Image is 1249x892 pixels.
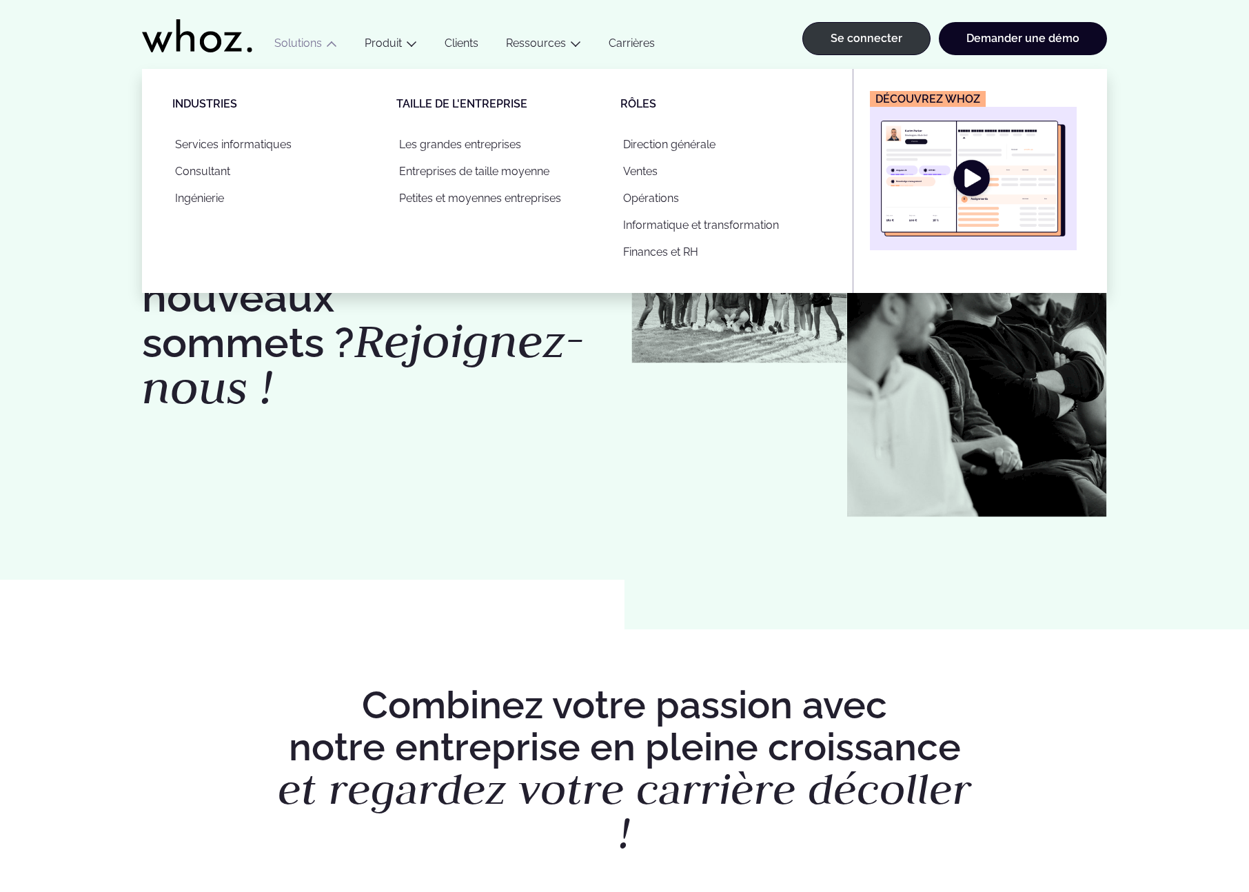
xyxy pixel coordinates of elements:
a: Les grandes entreprises [396,131,604,158]
font: Clients [445,37,478,50]
font: Carrières [609,37,655,50]
a: Entreprises de taille moyenne [396,158,604,185]
font: Les grandes entreprises [399,138,521,151]
img: Whozzies-Équipe-Revenus [631,179,847,363]
font: Informatique et transformation [623,219,779,232]
font: Direction générale [623,138,715,151]
font: Entreprises de taille moyenne [399,165,549,178]
a: Finances et RH [620,239,828,265]
font: Combinez votre passion avec [362,682,887,727]
font: Rôles [620,97,656,110]
button: Produit [351,37,431,55]
font: Se connecter [831,32,902,45]
button: Ressources [492,37,595,55]
font: Rejoignez-nous ! [142,310,585,418]
a: Ressources [506,37,566,50]
button: Solutions [261,37,351,55]
a: Demander une démo [939,22,1107,55]
a: Se connecter [802,22,931,55]
font: Taille de l'entreprise [396,97,527,110]
a: Carrières [595,37,669,55]
a: Ingénierie [172,185,380,212]
font: Services informatiques [175,138,292,151]
a: Consultant [172,158,380,185]
a: Découvrez Whoz [870,91,1077,250]
font: Industries [172,97,237,110]
font: Demander une démo [966,32,1079,45]
a: Petites et moyennes entreprises [396,185,604,212]
font: Ingénierie [175,192,224,205]
a: Opérations [620,185,828,212]
font: et regardez votre carrière décoller ! [278,761,971,861]
font: Petites et moyennes entreprises [399,192,561,205]
a: Ventes [620,158,828,185]
a: Direction générale [620,131,828,158]
a: Produit [365,37,402,50]
a: Services informatiques [172,131,380,158]
font: Finances et RH [623,245,698,259]
font: Consultant [175,165,230,178]
font: Opérations [623,192,679,205]
font: notre entreprise en pleine croissance [289,724,961,769]
a: Clients [431,37,492,55]
font: Découvrez Whoz [875,92,980,105]
font: Solutions [274,37,322,50]
iframe: Chatbot [1158,801,1230,873]
a: Informatique et transformation [620,212,828,239]
font: Ventes [623,165,658,178]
